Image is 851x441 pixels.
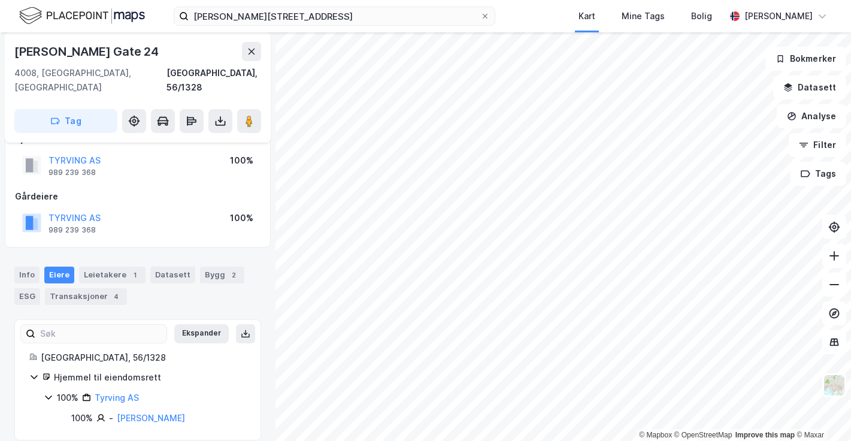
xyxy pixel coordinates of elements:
div: ESG [14,288,40,305]
button: Datasett [773,75,846,99]
div: Bolig [691,9,712,23]
div: Kart [579,9,595,23]
button: Ekspander [174,324,229,343]
div: Info [14,267,40,283]
div: 100% [230,153,253,168]
div: Mine Tags [622,9,665,23]
button: Filter [789,133,846,157]
a: Mapbox [639,431,672,439]
div: Bygg [200,267,244,283]
div: 100% [230,211,253,225]
div: [GEOGRAPHIC_DATA], 56/1328 [166,66,261,95]
div: 2 [228,269,240,281]
input: Søk [35,325,166,343]
div: - [109,411,113,425]
div: Datasett [150,267,195,283]
div: Gårdeiere [15,189,261,204]
div: 4 [110,291,122,303]
button: Tag [14,109,117,133]
div: 100% [57,391,78,405]
div: Transaksjoner [45,288,127,305]
img: Z [823,374,846,397]
div: Leietakere [79,267,146,283]
div: [PERSON_NAME] [744,9,813,23]
div: 4008, [GEOGRAPHIC_DATA], [GEOGRAPHIC_DATA] [14,66,166,95]
div: [PERSON_NAME] Gate 24 [14,42,161,61]
div: Kontrollprogram for chat [791,383,851,441]
button: Analyse [777,104,846,128]
a: OpenStreetMap [674,431,732,439]
div: Eiere [44,267,74,283]
button: Tags [791,162,846,186]
input: Søk på adresse, matrikkel, gårdeiere, leietakere eller personer [189,7,480,25]
div: Hjemmel til eiendomsrett [54,370,246,385]
div: 989 239 368 [49,168,96,177]
a: Improve this map [735,431,795,439]
button: Bokmerker [765,47,846,71]
div: 1 [129,269,141,281]
div: 989 239 368 [49,225,96,235]
img: logo.f888ab2527a4732fd821a326f86c7f29.svg [19,5,145,26]
a: Tyrving AS [95,392,139,403]
div: 100% [71,411,93,425]
div: [GEOGRAPHIC_DATA], 56/1328 [41,351,246,365]
iframe: Chat Widget [791,383,851,441]
a: [PERSON_NAME] [117,413,185,423]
